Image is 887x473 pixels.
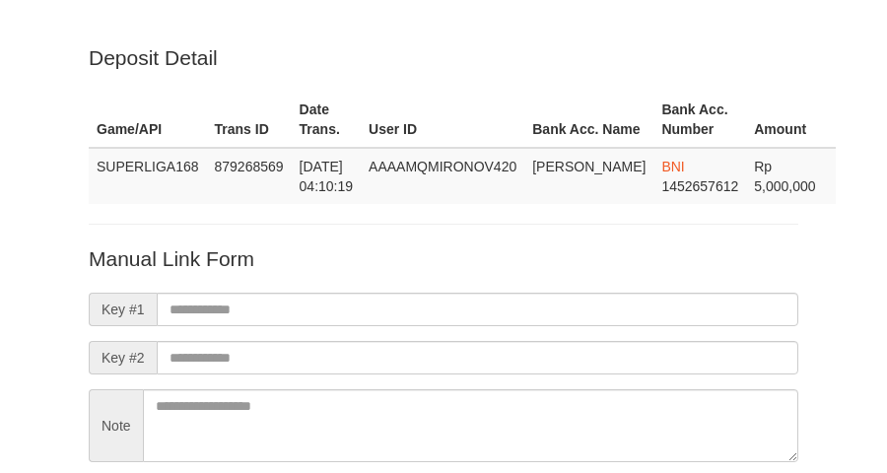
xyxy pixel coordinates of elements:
th: Trans ID [207,92,292,148]
span: AAAAMQMIRONOV420 [369,159,516,174]
th: User ID [361,92,524,148]
span: BNI [661,159,684,174]
td: 879268569 [207,148,292,204]
th: Bank Acc. Number [653,92,746,148]
p: Deposit Detail [89,43,798,72]
span: Note [89,389,143,462]
span: [DATE] 04:10:19 [300,159,354,194]
span: Rp 5,000,000 [754,159,815,194]
th: Amount [746,92,836,148]
span: [PERSON_NAME] [532,159,646,174]
th: Game/API [89,92,207,148]
th: Date Trans. [292,92,362,148]
th: Bank Acc. Name [524,92,653,148]
td: SUPERLIGA168 [89,148,207,204]
span: Key #2 [89,341,157,374]
span: Copy 1452657612 to clipboard [661,178,738,194]
span: Key #1 [89,293,157,326]
p: Manual Link Form [89,244,798,273]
